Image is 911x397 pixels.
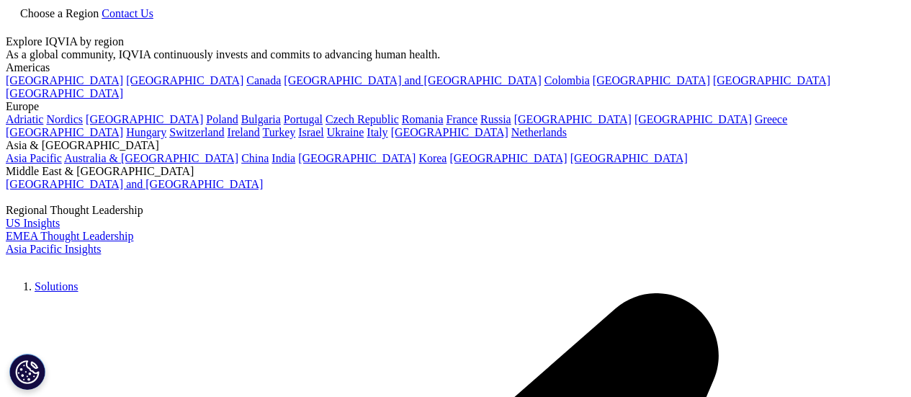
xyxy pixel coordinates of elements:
[9,354,45,390] button: Cookies Settings
[241,152,269,164] a: China
[46,113,83,125] a: Nordics
[20,7,99,19] span: Choose a Region
[6,217,60,229] a: US Insights
[6,165,905,178] div: Middle East & [GEOGRAPHIC_DATA]
[64,152,238,164] a: Australia & [GEOGRAPHIC_DATA]
[206,113,238,125] a: Poland
[6,48,905,61] div: As a global community, IQVIA continuously invests and commits to advancing human health.
[713,74,830,86] a: [GEOGRAPHIC_DATA]
[271,152,295,164] a: India
[570,152,688,164] a: [GEOGRAPHIC_DATA]
[755,113,787,125] a: Greece
[169,126,224,138] a: Switzerland
[126,74,243,86] a: [GEOGRAPHIC_DATA]
[263,126,296,138] a: Turkey
[480,113,511,125] a: Russia
[6,35,905,48] div: Explore IQVIA by region
[246,74,281,86] a: Canada
[511,126,567,138] a: Netherlands
[228,126,260,138] a: Ireland
[298,126,324,138] a: Israel
[327,126,364,138] a: Ukraine
[6,113,43,125] a: Adriatic
[6,61,905,74] div: Americas
[126,126,166,138] a: Hungary
[634,113,752,125] a: [GEOGRAPHIC_DATA]
[6,126,123,138] a: [GEOGRAPHIC_DATA]
[6,178,263,190] a: [GEOGRAPHIC_DATA] and [GEOGRAPHIC_DATA]
[402,113,444,125] a: Romania
[326,113,399,125] a: Czech Republic
[298,152,416,164] a: [GEOGRAPHIC_DATA]
[6,139,905,152] div: Asia & [GEOGRAPHIC_DATA]
[6,87,123,99] a: [GEOGRAPHIC_DATA]
[446,113,478,125] a: France
[6,152,62,164] a: Asia Pacific
[6,100,905,113] div: Europe
[593,74,710,86] a: [GEOGRAPHIC_DATA]
[284,74,541,86] a: [GEOGRAPHIC_DATA] and [GEOGRAPHIC_DATA]
[86,113,203,125] a: [GEOGRAPHIC_DATA]
[449,152,567,164] a: [GEOGRAPHIC_DATA]
[514,113,632,125] a: [GEOGRAPHIC_DATA]
[6,243,101,255] a: Asia Pacific Insights
[6,204,905,217] div: Regional Thought Leadership
[6,230,133,242] a: EMEA Thought Leadership
[418,152,446,164] a: Korea
[367,126,387,138] a: Italy
[241,113,281,125] a: Bulgaria
[284,113,323,125] a: Portugal
[102,7,153,19] a: Contact Us
[544,74,590,86] a: Colombia
[6,74,123,86] a: [GEOGRAPHIC_DATA]
[35,280,78,293] a: Solutions
[391,126,508,138] a: [GEOGRAPHIC_DATA]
